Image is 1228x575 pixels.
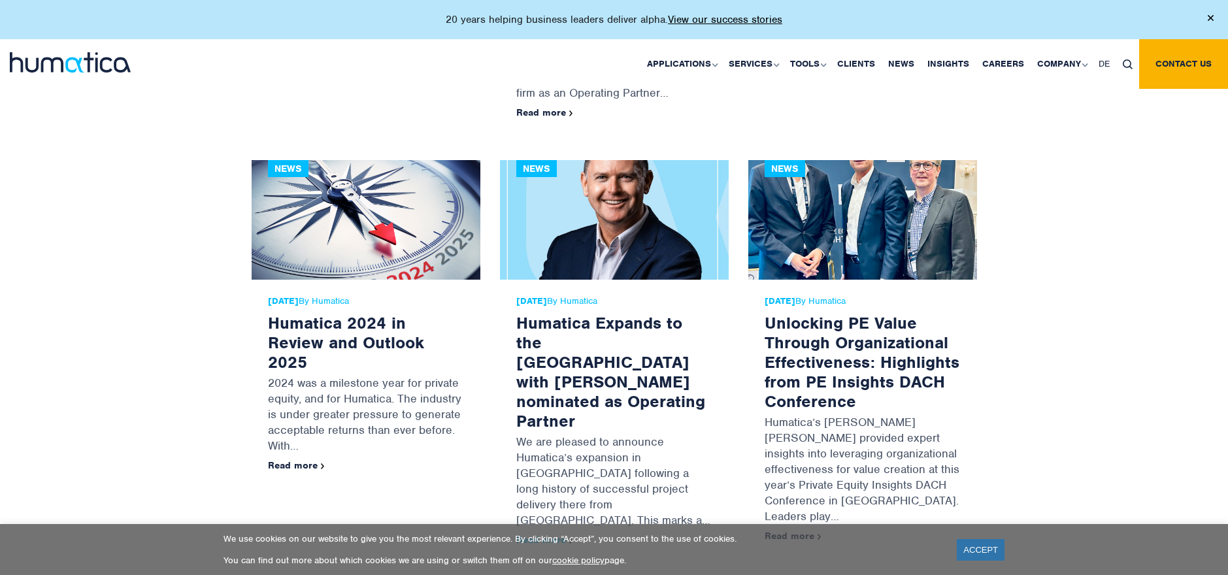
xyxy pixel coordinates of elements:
[268,160,308,177] div: News
[765,312,959,412] a: Unlocking PE Value Through Organizational Effectiveness: Highlights from PE Insights DACH Conference
[552,555,605,566] a: cookie policy
[224,533,940,544] p: We use cookies on our website to give you the most relevant experience. By clicking “Accept”, you...
[765,296,961,306] span: By Humatica
[516,160,557,177] div: News
[516,296,712,306] span: By Humatica
[516,107,573,118] a: Read more
[500,160,729,280] img: Humatica Expands to the US with Russell Raath nominated as Operating Partner
[10,52,131,73] img: logo
[921,39,976,89] a: Insights
[446,13,782,26] p: 20 years helping business leaders deliver alpha.
[976,39,1031,89] a: Careers
[640,39,722,89] a: Applications
[268,312,424,372] a: Humatica 2024 in Review and Outlook 2025
[668,13,782,26] a: View our success stories
[765,295,795,306] strong: [DATE]
[224,555,940,566] p: You can find out more about which cookies we are using or switch them off on our page.
[1031,39,1092,89] a: Company
[321,463,325,469] img: arrowicon
[516,312,705,431] a: Humatica Expands to the [GEOGRAPHIC_DATA] with [PERSON_NAME] nominated as Operating Partner
[765,160,805,177] div: News
[722,39,784,89] a: Services
[268,459,325,471] a: Read more
[957,539,1004,561] a: ACCEPT
[569,110,573,116] img: arrowicon
[516,295,547,306] strong: [DATE]
[268,296,464,306] span: By Humatica
[831,39,882,89] a: Clients
[268,372,464,460] p: 2024 was a milestone year for private equity, and for Humatica. The industry is under greater pre...
[1139,39,1228,89] a: Contact us
[252,160,480,280] img: Humatica 2024 in Review and Outlook 2025
[1123,59,1133,69] img: search_icon
[516,431,712,534] p: We are pleased to announce Humatica’s expansion in [GEOGRAPHIC_DATA] following a long history of ...
[268,295,299,306] strong: [DATE]
[1092,39,1116,89] a: DE
[784,39,831,89] a: Tools
[765,411,961,531] p: Humatica’s [PERSON_NAME] [PERSON_NAME] provided expert insights into leveraging organizational ef...
[748,160,977,280] img: Unlocking PE Value Through Organizational Effectiveness: Highlights from PE Insights DACH Conference
[882,39,921,89] a: News
[1099,58,1110,69] span: DE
